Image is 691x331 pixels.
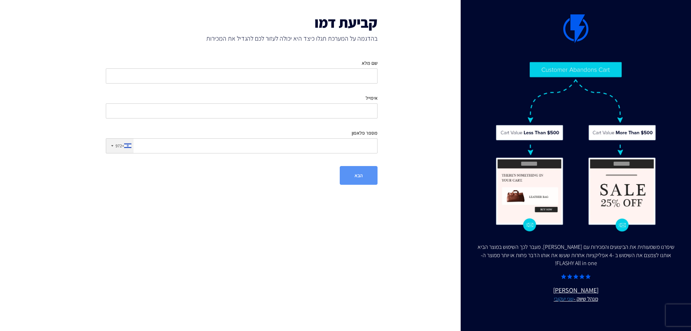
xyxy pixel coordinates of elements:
[106,139,134,153] div: Israel (‫ישראל‬‎): +972
[495,61,656,232] img: Flashy
[116,143,124,149] div: +972
[362,59,378,67] label: שם מלא
[475,295,677,303] small: מנהל שיווק -
[554,295,574,302] a: שני יעקובי
[475,243,677,268] div: שיפרנו משמעותית את הביצועים והמכירות עם [PERSON_NAME]. מעבר לכך השימוש במוצר הביא אותנו לצמצם את ...
[366,94,378,102] label: אימייל
[352,129,378,137] label: מספר פלאפון
[106,34,378,43] span: בהדגמה על המערכת תגלו כיצד היא יכולה לעזור לכם להגדיל את המכירות
[475,286,677,303] u: [PERSON_NAME]
[106,14,378,30] h1: קביעת דמו
[340,166,378,185] button: הבא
